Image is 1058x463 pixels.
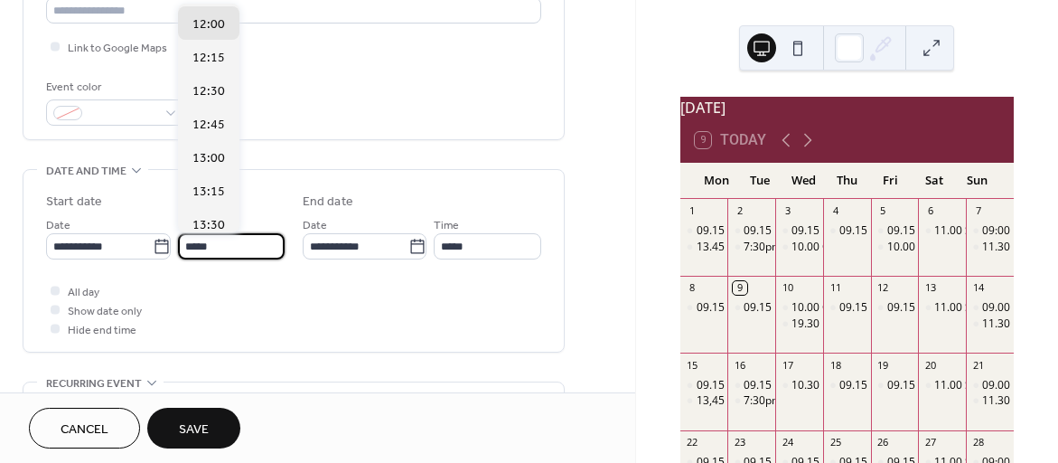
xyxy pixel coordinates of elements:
div: 7:30pm Music Ministry Group Practice [727,240,775,255]
div: Fri [868,163,912,199]
div: 7:30pm Music Ministry Group Practice [744,240,935,255]
div: 10.00 Exposition and Prayers for Peace [871,240,919,255]
div: Mon [695,163,738,199]
div: 22 [686,436,699,449]
div: 1 [686,204,699,218]
div: 09:00 Mass - Music Ministry Group [966,223,1014,239]
div: 09.15 Morning Prayer followed by Mass [823,223,871,239]
div: 09.00 Mass [966,300,1014,316]
div: 7:30pm Music Ministry Group Practice [744,393,935,409]
div: 11.30 Mass [966,240,1014,255]
div: [DATE] [680,97,1014,118]
div: 5 [876,204,890,218]
div: 13.45 U.C.M [697,240,758,255]
span: Date and time [46,162,126,181]
div: 09.15 Morning Prayer followed by Mass [871,378,919,393]
div: 16 [733,358,746,372]
span: Link to Google Maps [68,39,167,58]
div: 26 [876,436,890,449]
div: 09.15 Morning Prayer followed by Mass [727,223,775,239]
div: 09.15 Morning Prayer followed by Mass [727,300,775,316]
div: 9 [733,281,746,295]
div: 11.00 Sacrament of Reconciliation [918,223,966,239]
div: Thu [825,163,868,199]
span: Recurring event [46,374,142,393]
span: Save [179,420,209,439]
span: Time [434,216,459,235]
div: 12 [876,281,890,295]
button: Cancel [29,408,140,449]
div: 10.00 Coffee Morning and Crafts [775,300,823,316]
span: 12:00 [192,15,225,34]
div: 18 [829,358,842,372]
div: 20 [923,358,937,372]
div: 10.30 Requiem Mass for Mary (Brenda) Simmons [775,378,823,393]
span: Show date only [68,302,142,321]
div: 11.30 Mass [982,240,1040,255]
div: 09.15 Morning Prayer followed by Mass [791,223,990,239]
div: 09.15 Morning Prayer followed by Mass [823,300,871,316]
div: 09.15 Morning Prayer followed by Mass [744,300,942,316]
div: 7:30pm Music Ministry Group Practice [727,393,775,409]
div: Start date [46,193,102,212]
div: 23 [733,436,746,449]
div: 2 [733,204,746,218]
div: 13 [923,281,937,295]
span: Date [46,216,70,235]
div: 10.00 Coffee Morning and Crafts [791,300,956,316]
div: 09.00 Mass - Music Ministry Group [966,378,1014,393]
span: Date [303,216,327,235]
div: Tue [738,163,782,199]
div: 10 [781,281,794,295]
div: 4 [829,204,842,218]
div: 25 [829,436,842,449]
span: 12:45 [192,116,225,135]
span: 13:15 [192,183,225,202]
div: 11.00 Sacrament of Reconciliation [918,378,966,393]
span: 12:15 [192,49,225,68]
div: 8 [686,281,699,295]
div: 09.15 Morning Prayer followed by Mass [839,378,1038,393]
div: 09.15 Morning Prayer followed by Mass [697,223,895,239]
div: 17 [781,358,794,372]
div: 09.15 Morning Prayer followed by Mass [871,223,919,239]
div: Event color [46,78,182,97]
button: Save [147,408,240,449]
span: 13:30 [192,216,225,235]
div: 13.45 U.C.M [680,240,728,255]
div: 09.15 Morning Prayer followed by Mass [697,300,895,316]
div: 09.15 Morning Prayer followed by Mass [697,378,895,393]
div: 15 [686,358,699,372]
div: 28 [971,436,985,449]
div: Wed [782,163,825,199]
div: 09.15 Morning Prayer followed by Mass [727,378,775,393]
span: Cancel [61,420,108,439]
div: 11.30 Mass [982,317,1040,332]
div: 11.30 Mass [982,393,1040,409]
div: 13,45 U.C.M [697,393,758,409]
span: 13:00 [192,149,225,168]
div: 27 [923,436,937,449]
span: Hide end time [68,321,136,340]
div: 09.15 Morning Prayer followed by Mass [871,300,919,316]
div: Sat [913,163,956,199]
div: 09.15 Morning Prayer followed by Mass [680,223,728,239]
div: Sun [956,163,999,199]
div: 14 [971,281,985,295]
div: 09.15 Morning Prayer followed by Mass [775,223,823,239]
div: 24 [781,436,794,449]
div: 11.30 Mass [966,393,1014,409]
div: 13,45 U.C.M [680,393,728,409]
div: 10.00 Coffee Morning and Crafts [791,240,956,255]
div: 09.15 Morning Prayer followed by Mass [744,378,942,393]
div: 10.00 Coffee Morning and Crafts [775,240,823,255]
span: All day [68,283,99,302]
div: End date [303,193,353,212]
div: 21 [971,358,985,372]
div: 09.00 Mass [982,300,1040,316]
div: 7 [971,204,985,218]
div: 19.30 UCM Bi- Monthly Mass [775,317,823,332]
div: 09.15 Morning Prayer followed by Mass [680,378,728,393]
div: 09.15 Morning Prayer followed by Mass [839,300,1038,316]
